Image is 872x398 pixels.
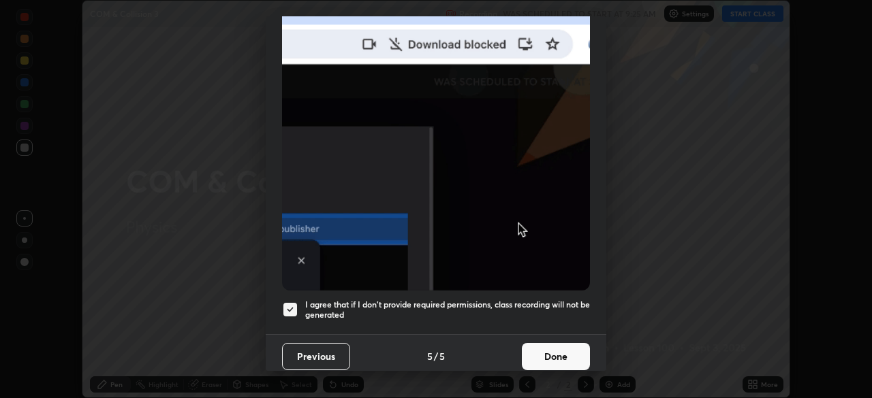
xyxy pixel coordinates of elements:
[439,349,445,363] h4: 5
[427,349,433,363] h4: 5
[522,343,590,370] button: Done
[305,299,590,320] h5: I agree that if I don't provide required permissions, class recording will not be generated
[434,349,438,363] h4: /
[282,343,350,370] button: Previous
